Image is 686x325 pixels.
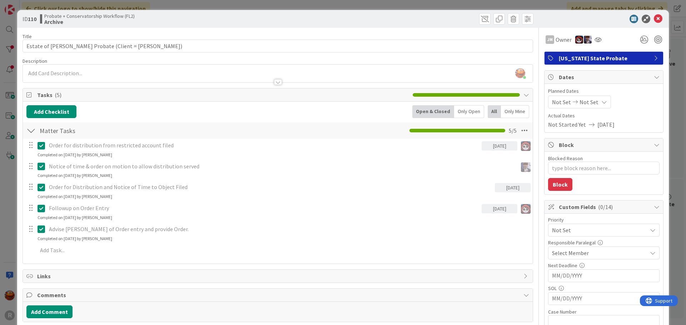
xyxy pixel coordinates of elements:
div: Open & Closed [412,105,454,118]
p: Followup on Order Entry [49,204,479,212]
div: [DATE] [482,204,517,213]
p: Order for distribution from restricted account filed [49,141,479,149]
div: SOL [548,286,660,291]
span: 5 / 5 [509,126,517,135]
button: Block [548,178,572,191]
div: All [488,105,501,118]
div: [DATE] [482,141,517,151]
span: Links [37,272,520,280]
span: Not Started Yet [548,120,586,129]
input: MM/DD/YYYY [552,293,656,305]
p: Order for Distribution and Notice of Time to Object Filed [49,183,492,191]
span: Actual Dates [548,112,660,120]
img: ML [521,162,531,172]
span: Select Member [552,249,589,257]
img: JS [521,204,531,214]
img: ML [584,36,592,44]
span: Custom Fields [559,203,650,211]
label: Case Number [548,309,577,315]
span: Comments [37,291,520,299]
span: Probate + Conservatorship Workflow (FL2) [44,13,135,19]
input: Add Checklist... [37,124,198,137]
span: Dates [559,73,650,81]
div: Next Deadline [548,263,660,268]
span: ( 0/14 ) [598,203,613,210]
div: Completed on [DATE] by [PERSON_NAME] [38,172,112,179]
span: Owner [556,35,572,44]
button: Add Checklist [26,105,76,118]
input: type card name here... [23,40,533,52]
div: Completed on [DATE] by [PERSON_NAME] [38,214,112,221]
span: Block [559,141,650,149]
div: [DATE] [495,183,531,192]
div: Only Open [454,105,484,118]
label: Title [23,33,32,40]
p: Advise [PERSON_NAME] of Order entry and provide Order. [49,225,528,233]
p: Notice of time & order on motion to allow distribution served [49,162,514,171]
label: Blocked Reason [548,155,583,162]
span: Planned Dates [548,87,660,95]
img: JS [575,36,583,44]
img: JS [521,141,531,151]
span: ( 5 ) [55,91,61,98]
span: Tasks [37,91,409,99]
span: [DATE] [597,120,615,129]
div: Completed on [DATE] by [PERSON_NAME] [38,152,112,158]
span: [US_STATE] State Probate [559,54,650,62]
span: ID [23,15,36,23]
span: Not Set [580,98,598,106]
button: Add Comment [26,305,73,318]
b: Archive [44,19,135,25]
span: Not Set [552,98,571,106]
input: MM/DD/YYYY [552,270,656,282]
span: Support [15,1,33,10]
img: aA8oODzEalp137YGtSoonM2g49K7iBLo.jpg [515,68,525,78]
span: Not Set [552,225,643,235]
div: Completed on [DATE] by [PERSON_NAME] [38,235,112,242]
div: Only Mine [501,105,529,118]
div: Completed on [DATE] by [PERSON_NAME] [38,193,112,200]
div: JM [546,35,554,44]
div: Priority [548,217,660,222]
div: Responsible Paralegal [548,240,660,245]
span: Description [23,58,47,64]
b: 110 [28,15,36,22]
